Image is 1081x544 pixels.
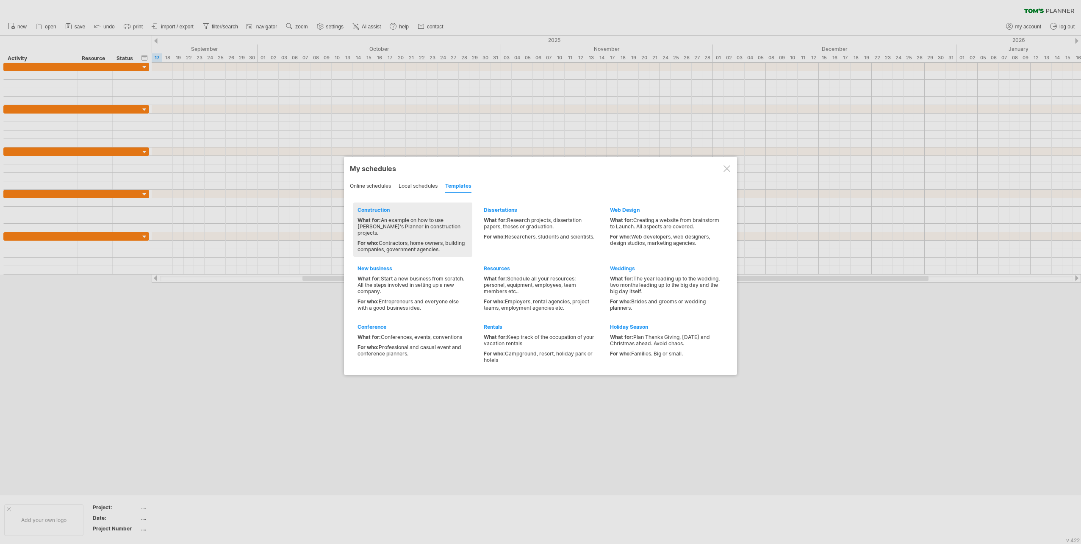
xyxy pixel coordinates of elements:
[610,334,721,347] div: Plan Thanks Giving, [DATE] and Christmas ahead. Avoid chaos.
[358,275,381,282] span: What for:
[484,298,594,311] div: Employers, rental agencies, project teams, employment agencies etc.
[358,240,468,253] div: Contractors, home owners, building companies, government agencies.
[610,298,721,311] div: Brides and grooms or wedding planners.
[610,350,631,357] span: For who:
[484,350,594,363] div: Campground, resort, holiday park or hotels
[610,217,721,230] div: Creating a website from brainstorm to Launch. All aspects are covered.
[358,344,379,350] span: For who:
[484,207,594,213] div: Dissertations
[358,217,381,223] span: What for:
[358,344,468,357] div: Professional and casual event and conference planners.
[358,265,468,272] div: New business
[484,217,594,230] div: Research projects, dissertation papers, theses or graduation.
[350,180,391,193] div: online schedules
[610,298,631,305] span: For who:
[484,298,505,305] span: For who:
[358,324,468,330] div: Conference
[484,334,507,340] span: What for:
[610,324,721,330] div: Holiday Season
[350,164,731,173] div: My schedules
[484,324,594,330] div: Rentals
[358,217,468,236] div: An example on how to use [PERSON_NAME]'s Planner in construction projects.
[484,350,505,357] span: For who:
[610,233,721,246] div: Web developers, web designers, design studios, marketing agencies.
[484,233,505,240] span: For who:
[610,217,633,223] span: What for:
[484,233,594,240] div: Researchers, students and scientists.
[610,275,633,282] span: What for:
[358,207,468,213] div: Construction
[484,275,594,294] div: Schedule all your resources: personel, equipment, employees, team members etc..
[484,275,507,282] span: What for:
[484,217,507,223] span: What for:
[358,298,379,305] span: For who:
[358,334,468,340] div: Conferences, events, conventions
[358,298,468,311] div: Entrepreneurs and everyone else with a good business idea.
[445,180,471,193] div: templates
[610,265,721,272] div: Weddings
[484,265,594,272] div: Resources
[610,207,721,213] div: Web Design
[484,334,594,347] div: Keep track of the occupation of your vacation rentals
[610,334,633,340] span: What for:
[610,275,721,294] div: The year leading up to the wedding, two months leading up to the big day and the big day itself.
[610,233,631,240] span: For who:
[610,350,721,357] div: Families. Big or small.
[358,240,379,246] span: For who:
[358,275,468,294] div: Start a new business from scratch. All the steps involved in setting up a new company.
[358,334,381,340] span: What for:
[399,180,438,193] div: local schedules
